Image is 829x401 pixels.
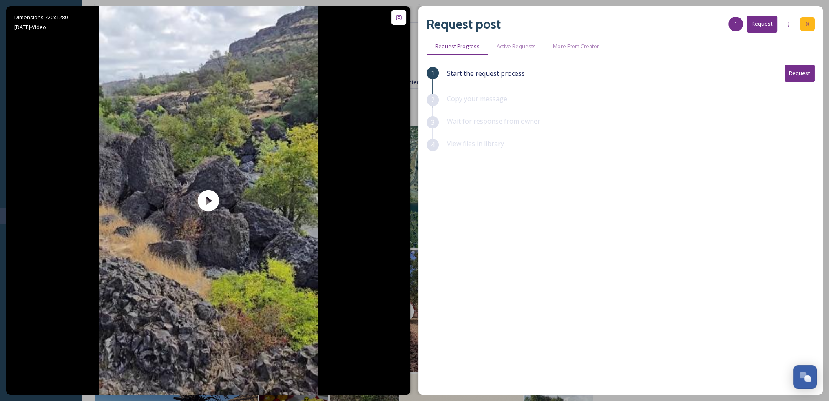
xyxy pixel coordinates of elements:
span: 4 [431,140,435,150]
span: More From Creator [553,42,599,50]
span: 1 [734,20,737,28]
span: Dimensions: 720 x 1280 [14,13,68,21]
span: Copy your message [447,94,507,103]
img: thumbnail [99,6,318,395]
button: Request [785,65,815,82]
span: Wait for response from owner [447,117,540,126]
span: 3 [431,117,435,127]
span: Request Progress [435,42,480,50]
span: Start the request process [447,69,525,78]
span: View files in library [447,139,504,148]
button: Open Chat [793,365,817,389]
span: Active Requests [497,42,536,50]
span: 1 [431,68,435,78]
button: Request [747,16,777,32]
h2: Request post [427,14,501,34]
span: 2 [431,95,435,105]
span: [DATE] - Video [14,23,46,31]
